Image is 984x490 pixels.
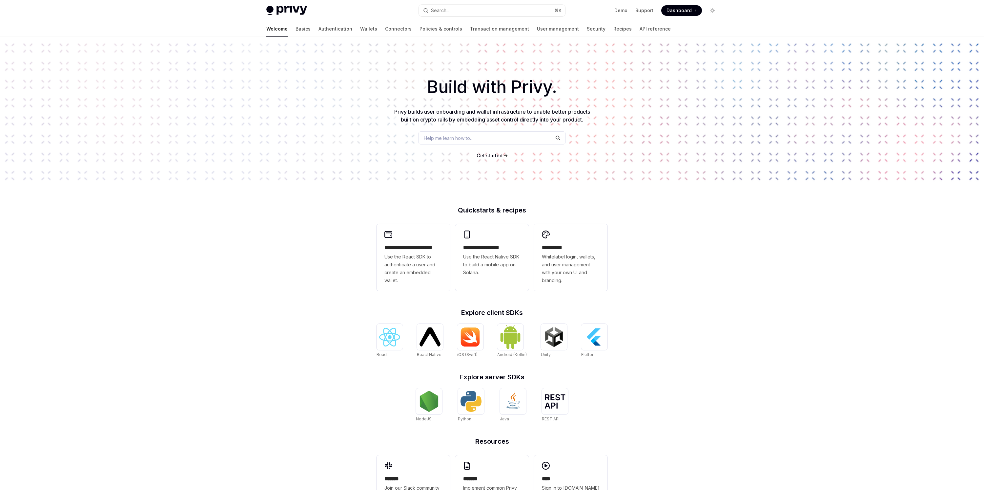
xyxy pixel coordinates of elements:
h2: Explore client SDKs [377,309,607,316]
span: Get started [477,153,502,158]
img: Java [502,391,523,412]
span: Privy builds user onboarding and wallet infrastructure to enable better products built on crypto ... [394,108,590,123]
img: React [379,328,400,346]
span: REST API [542,416,560,421]
a: Transaction management [470,21,529,37]
a: JavaJava [500,388,526,422]
a: Demo [614,7,627,14]
span: Dashboard [666,7,692,14]
a: Wallets [360,21,377,37]
img: Unity [543,326,564,347]
button: Toggle dark mode [707,5,718,16]
img: iOS (Swift) [460,327,481,347]
a: Policies & controls [420,21,462,37]
span: React Native [417,352,441,357]
img: light logo [266,6,307,15]
a: Dashboard [661,5,702,16]
a: Welcome [266,21,288,37]
span: Android (Kotlin) [497,352,527,357]
a: Basics [296,21,311,37]
a: Authentication [318,21,352,37]
a: PythonPython [458,388,484,422]
a: Recipes [613,21,632,37]
a: **** *****Whitelabel login, wallets, and user management with your own UI and branding. [534,224,607,291]
span: NodeJS [416,416,432,421]
span: Use the React Native SDK to build a mobile app on Solana. [463,253,521,277]
img: Android (Kotlin) [500,324,521,349]
span: Java [500,416,509,421]
span: Python [458,416,471,421]
span: Flutter [581,352,593,357]
img: Flutter [584,326,605,347]
h1: Build with Privy. [10,74,974,100]
a: Connectors [385,21,412,37]
span: Whitelabel login, wallets, and user management with your own UI and branding. [542,253,600,284]
img: REST API [544,394,565,409]
span: iOS (Swift) [457,352,478,357]
img: React Native [420,327,441,346]
div: Search... [431,7,449,14]
img: NodeJS [419,391,440,412]
a: UnityUnity [541,324,567,358]
h2: Resources [377,438,607,445]
a: React NativeReact Native [417,324,443,358]
a: **** **** **** ***Use the React Native SDK to build a mobile app on Solana. [455,224,529,291]
span: Help me learn how to… [424,135,474,142]
a: FlutterFlutter [581,324,607,358]
a: Security [587,21,605,37]
a: iOS (Swift)iOS (Swift) [457,324,483,358]
h2: Quickstarts & recipes [377,207,607,213]
span: Use the React SDK to authenticate a user and create an embedded wallet. [384,253,442,284]
span: React [377,352,388,357]
img: Python [461,391,482,412]
button: Search...⌘K [419,5,565,16]
a: Get started [477,152,502,159]
a: Support [635,7,653,14]
a: Android (Kotlin)Android (Kotlin) [497,324,527,358]
a: ReactReact [377,324,403,358]
a: User management [537,21,579,37]
a: NodeJSNodeJS [416,388,442,422]
h2: Explore server SDKs [377,374,607,380]
span: ⌘ K [555,8,562,13]
span: Unity [541,352,551,357]
a: REST APIREST API [542,388,568,422]
a: API reference [640,21,671,37]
